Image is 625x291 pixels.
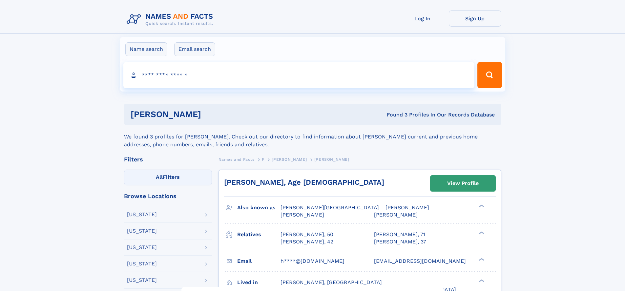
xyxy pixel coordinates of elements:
[224,178,384,186] a: [PERSON_NAME], Age [DEMOGRAPHIC_DATA]
[237,277,281,288] h3: Lived in
[124,193,212,199] div: Browse Locations
[374,231,425,238] a: [PERSON_NAME], 71
[124,170,212,185] label: Filters
[262,157,264,162] span: F
[219,155,255,163] a: Names and Facts
[477,231,485,235] div: ❯
[477,204,485,208] div: ❯
[374,258,466,264] span: [EMAIL_ADDRESS][DOMAIN_NAME]
[237,256,281,267] h3: Email
[374,238,426,245] a: [PERSON_NAME], 37
[281,204,379,211] span: [PERSON_NAME][GEOGRAPHIC_DATA]
[262,155,264,163] a: F
[127,245,157,250] div: [US_STATE]
[127,212,157,217] div: [US_STATE]
[477,257,485,261] div: ❯
[127,278,157,283] div: [US_STATE]
[124,10,219,28] img: Logo Names and Facts
[127,228,157,234] div: [US_STATE]
[430,176,495,191] a: View Profile
[281,238,333,245] a: [PERSON_NAME], 42
[396,10,449,27] a: Log In
[281,279,382,285] span: [PERSON_NAME], [GEOGRAPHIC_DATA]
[125,42,167,56] label: Name search
[477,279,485,283] div: ❯
[156,174,163,180] span: All
[124,156,212,162] div: Filters
[237,202,281,213] h3: Also known as
[123,62,475,88] input: search input
[477,62,502,88] button: Search Button
[449,10,501,27] a: Sign Up
[314,157,349,162] span: [PERSON_NAME]
[124,125,501,149] div: We found 3 profiles for [PERSON_NAME]. Check out our directory to find information about [PERSON_...
[374,212,418,218] span: [PERSON_NAME]
[237,229,281,240] h3: Relatives
[294,111,495,118] div: Found 3 Profiles In Our Records Database
[281,212,324,218] span: [PERSON_NAME]
[447,176,479,191] div: View Profile
[127,261,157,266] div: [US_STATE]
[281,231,333,238] a: [PERSON_NAME], 50
[272,157,307,162] span: [PERSON_NAME]
[272,155,307,163] a: [PERSON_NAME]
[174,42,215,56] label: Email search
[131,110,294,118] h1: [PERSON_NAME]
[385,204,429,211] span: [PERSON_NAME]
